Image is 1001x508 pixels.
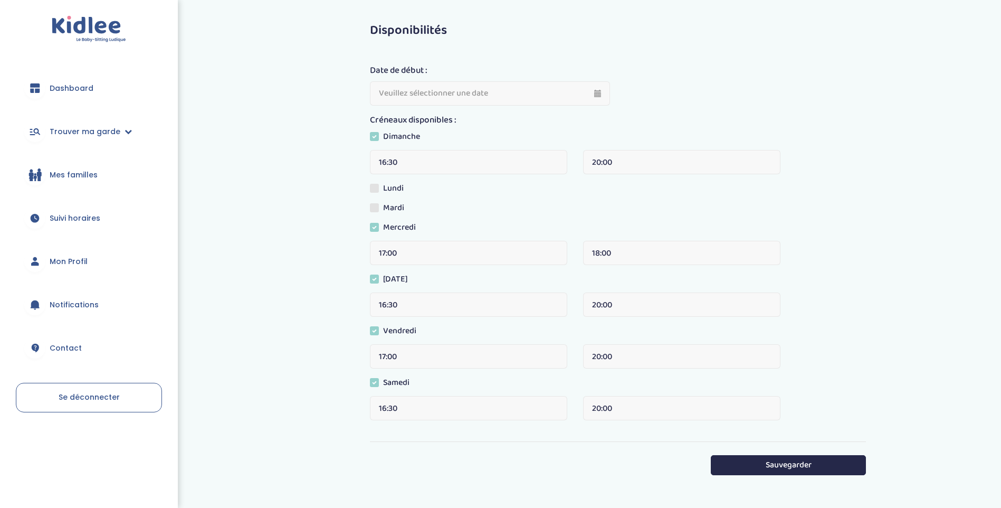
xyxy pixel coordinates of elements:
span: Trouver ma garde [50,126,120,137]
span: Mes familles [50,170,98,181]
label: Mercredi [370,221,424,237]
span: Suivi horaires [50,213,100,224]
span: Mon Profil [50,256,88,267]
label: Lundi [370,182,412,198]
a: Contact [16,329,162,367]
input: Veuillez sélectionner une date [370,81,610,106]
label: Samedi [370,377,417,392]
a: Se déconnecter [16,383,162,412]
label: Dimanche [370,130,428,146]
label: Date de début : [370,64,427,78]
span: Dashboard [50,83,93,94]
button: Sauvegarder [711,455,865,475]
a: Notifications [16,286,162,324]
h3: Disponibilités [370,24,866,37]
span: Contact [50,343,82,354]
img: logo.svg [52,16,126,43]
label: Créneaux disponibles : [370,114,456,127]
a: Mes familles [16,156,162,194]
span: Se déconnecter [59,392,120,402]
a: Suivi horaires [16,199,162,237]
a: Trouver ma garde [16,112,162,150]
a: Mon Profil [16,242,162,280]
label: Vendredi [370,325,424,341]
a: Dashboard [16,69,162,107]
span: Notifications [50,299,99,311]
label: Mardi [370,202,412,218]
label: [DATE] [370,273,416,289]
